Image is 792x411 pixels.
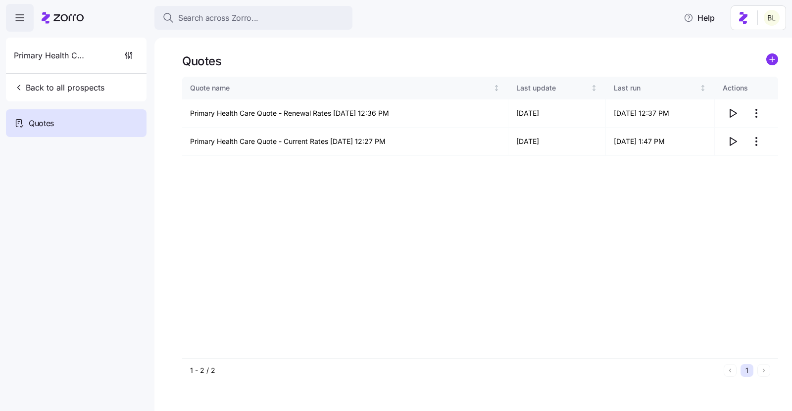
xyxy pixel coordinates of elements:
[178,12,258,24] span: Search across Zorro...
[182,99,508,128] td: Primary Health Care Quote - Renewal Rates [DATE] 12:36 PM
[684,12,715,24] span: Help
[606,77,715,99] th: Last runNot sorted
[591,85,597,91] div: Not sorted
[606,99,715,128] td: [DATE] 12:37 PM
[508,128,606,156] td: [DATE]
[699,85,706,91] div: Not sorted
[190,365,720,375] div: 1 - 2 / 2
[508,77,606,99] th: Last updateNot sorted
[606,128,715,156] td: [DATE] 1:47 PM
[766,53,778,65] svg: add icon
[493,85,500,91] div: Not sorted
[10,78,108,97] button: Back to all prospects
[182,128,508,156] td: Primary Health Care Quote - Current Rates [DATE] 12:27 PM
[516,83,589,93] div: Last update
[741,364,753,377] button: 1
[154,6,352,30] button: Search across Zorro...
[6,109,147,137] a: Quotes
[14,49,85,62] span: Primary Health Care
[29,117,54,130] span: Quotes
[508,99,606,128] td: [DATE]
[757,364,770,377] button: Next page
[190,83,491,93] div: Quote name
[676,8,723,28] button: Help
[724,364,737,377] button: Previous page
[182,77,508,99] th: Quote nameNot sorted
[764,10,780,26] img: 2fabda6663eee7a9d0b710c60bc473af
[766,53,778,69] a: add icon
[14,82,104,93] span: Back to all prospects
[182,53,221,69] h1: Quotes
[723,83,770,93] div: Actions
[614,83,697,93] div: Last run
